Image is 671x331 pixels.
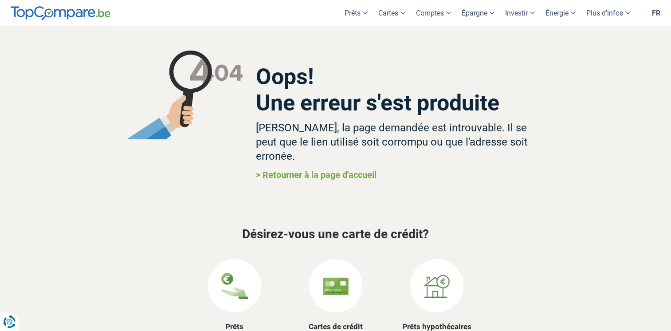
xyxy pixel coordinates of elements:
img: TopCompare [11,6,110,20]
a: Prêts [225,322,243,331]
a: Prêts hypothécaires [402,322,471,331]
h3: Désirez-vous une carte de crédit? [83,228,589,241]
h3: [PERSON_NAME], la page demandée est introuvable. Il se peut que le lien utilisé soit corrompu ou ... [256,121,545,163]
img: Cartes de crédit [322,273,349,299]
a: Cartes de crédit [309,322,363,331]
h2: Oops! Une erreur s'est produite [256,64,545,116]
img: magnifying glass not found [126,51,243,139]
img: Prêts hypothécaires [424,273,450,299]
a: > Retourner à la page d'accueil [256,169,377,180]
img: Prêts [221,273,248,299]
